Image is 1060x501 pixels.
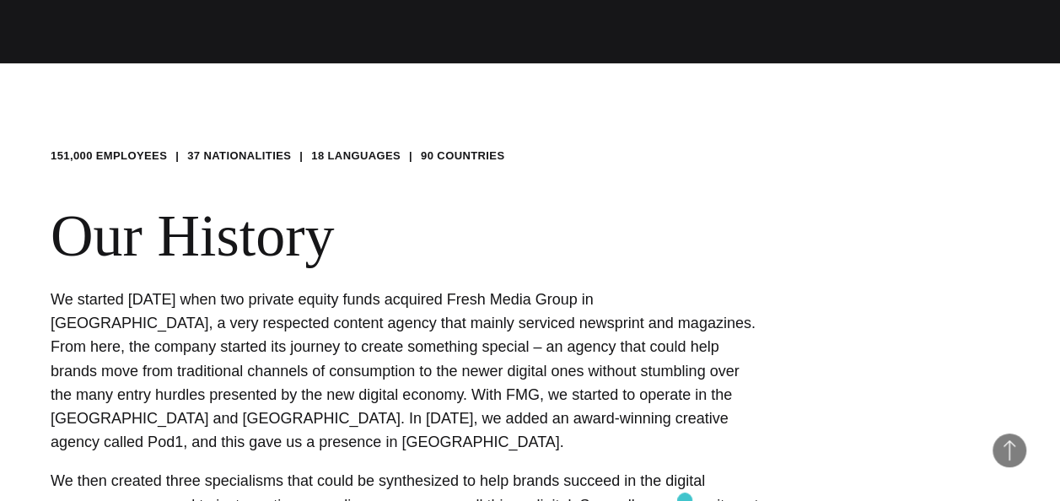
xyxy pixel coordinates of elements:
[51,202,1009,271] h2: Our History
[187,148,291,164] li: 37 NATIONALITIES
[51,288,759,454] p: We started [DATE] when two private equity funds acquired Fresh Media Group in [GEOGRAPHIC_DATA], ...
[51,148,167,164] li: 151,000 EMPLOYEES
[993,434,1026,467] button: Back to Top
[311,148,401,164] li: 18 LANGUAGES
[421,148,504,164] li: 90 COUNTRIES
